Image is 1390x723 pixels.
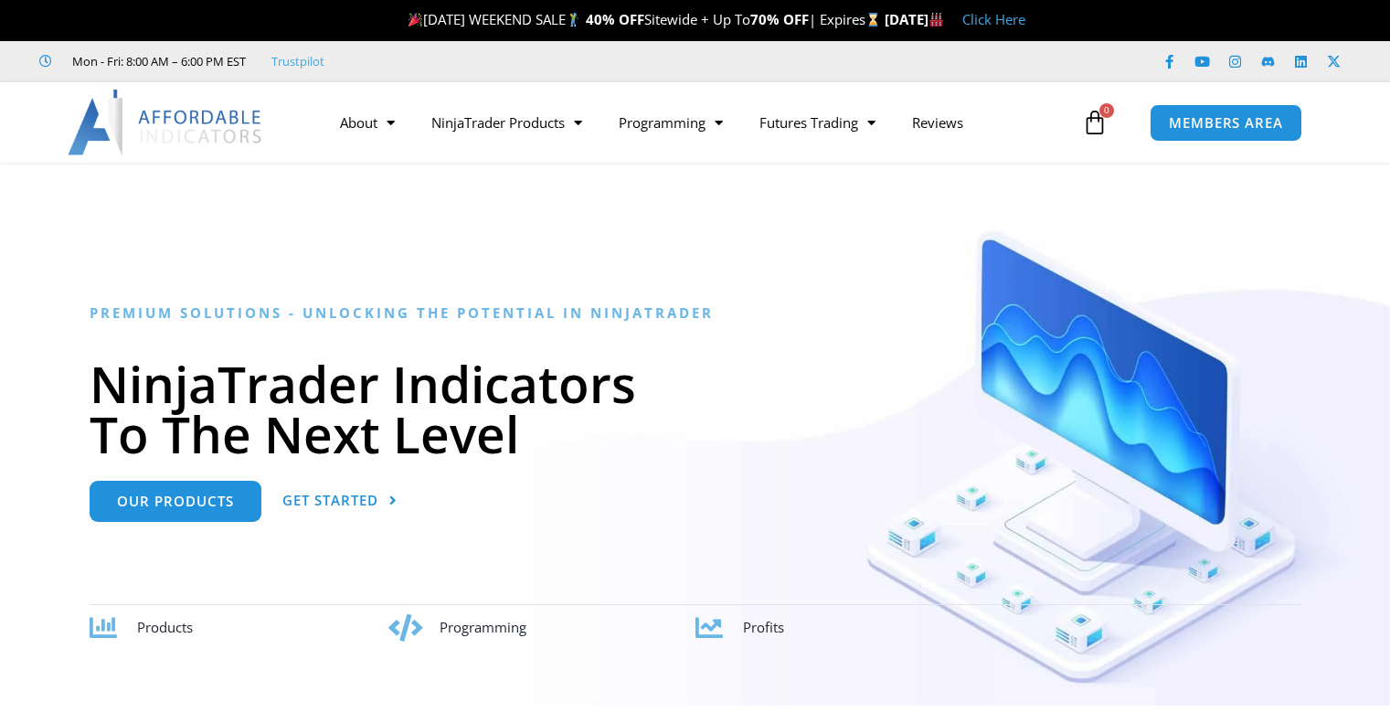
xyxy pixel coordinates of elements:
[440,618,526,636] span: Programming
[1099,103,1114,118] span: 0
[322,101,413,144] a: About
[413,101,600,144] a: NinjaTrader Products
[271,50,324,72] a: Trustpilot
[586,10,644,28] strong: 40% OFF
[117,494,234,508] span: Our Products
[1169,116,1283,130] span: MEMBERS AREA
[741,101,894,144] a: Futures Trading
[743,618,784,636] span: Profits
[282,481,398,522] a: Get Started
[68,50,246,72] span: Mon - Fri: 8:00 AM – 6:00 PM EST
[750,10,809,28] strong: 70% OFF
[1055,96,1135,149] a: 0
[282,494,378,507] span: Get Started
[929,13,943,27] img: 🏭
[90,358,1300,459] h1: NinjaTrader Indicators To The Next Level
[409,13,422,27] img: 🎉
[567,13,580,27] img: 🏌️‍♂️
[68,90,264,155] img: LogoAI | Affordable Indicators – NinjaTrader
[600,101,741,144] a: Programming
[866,13,880,27] img: ⌛
[137,618,193,636] span: Products
[90,304,1300,322] h6: Premium Solutions - Unlocking the Potential in NinjaTrader
[962,10,1025,28] a: Click Here
[322,101,1077,144] nav: Menu
[1150,104,1302,142] a: MEMBERS AREA
[90,481,261,522] a: Our Products
[404,10,884,28] span: [DATE] WEEKEND SALE Sitewide + Up To | Expires
[894,101,981,144] a: Reviews
[885,10,944,28] strong: [DATE]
